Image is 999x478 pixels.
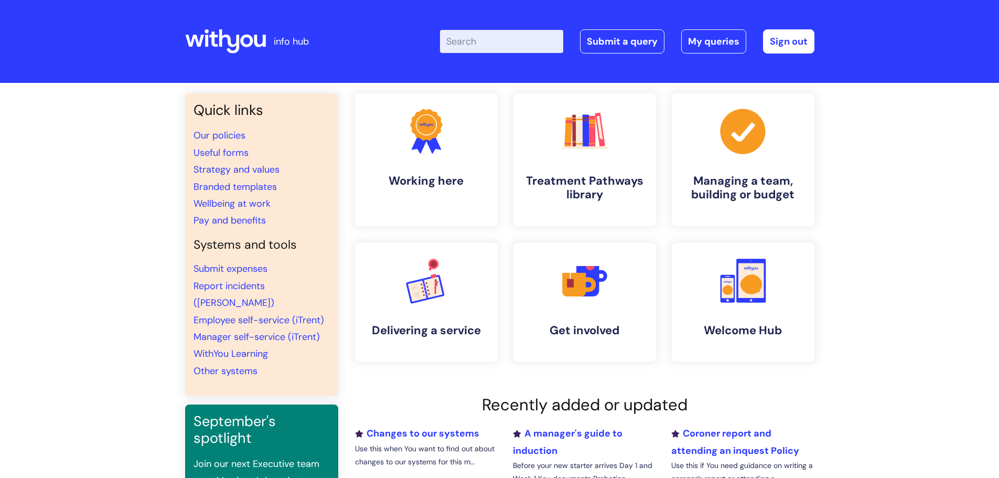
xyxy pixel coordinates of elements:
[355,93,498,226] a: Working here
[440,29,814,54] div: | -
[194,129,245,142] a: Our policies
[681,29,746,54] a: My queries
[194,146,249,159] a: Useful forms
[513,93,656,226] a: Treatment Pathways library
[194,413,330,447] h3: September's spotlight
[355,442,498,469] p: Use this when You want to find out about changes to our systems for this m...
[513,243,656,362] a: Get involved
[363,174,489,188] h4: Working here
[274,33,309,50] p: info hub
[522,324,648,337] h4: Get involved
[763,29,814,54] a: Sign out
[194,365,257,377] a: Other systems
[680,324,806,337] h4: Welcome Hub
[672,243,814,362] a: Welcome Hub
[194,314,324,326] a: Employee self-service (iTrent)
[194,214,266,227] a: Pay and benefits
[194,280,274,309] a: Report incidents ([PERSON_NAME])
[513,427,622,456] a: A manager's guide to induction
[194,102,330,119] h3: Quick links
[671,427,799,456] a: Coroner report and attending an inquest Policy
[355,427,479,440] a: Changes to our systems
[355,395,814,415] h2: Recently added or updated
[355,243,498,362] a: Delivering a service
[194,163,280,176] a: Strategy and values
[194,331,320,343] a: Manager self-service (iTrent)
[363,324,489,337] h4: Delivering a service
[194,262,267,275] a: Submit expenses
[194,347,268,360] a: WithYou Learning
[580,29,664,54] a: Submit a query
[194,197,271,210] a: Wellbeing at work
[194,238,330,252] h4: Systems and tools
[440,30,563,53] input: Search
[680,174,806,202] h4: Managing a team, building or budget
[194,180,277,193] a: Branded templates
[522,174,648,202] h4: Treatment Pathways library
[672,93,814,226] a: Managing a team, building or budget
